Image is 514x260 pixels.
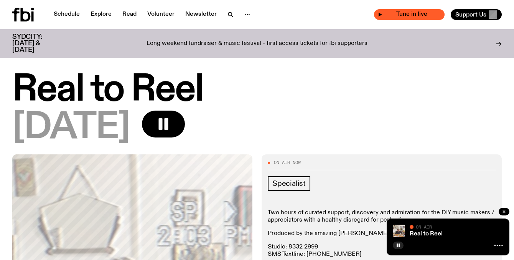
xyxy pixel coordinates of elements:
button: Support Us [451,9,502,20]
span: On Air [416,224,432,229]
a: Real to Reel [410,231,443,237]
a: Schedule [49,9,84,20]
span: Specialist [272,179,306,188]
a: Read [118,9,141,20]
span: Tune in live [382,12,441,17]
span: [DATE] [12,111,130,145]
p: Produced by the amazing [PERSON_NAME] [268,230,496,237]
a: Specialist [268,176,310,191]
span: On Air Now [274,161,301,165]
h3: SYDCITY: [DATE] & [DATE] [12,34,61,53]
img: Jasper Craig Adams holds a vintage camera to his eye, obscuring his face. He is wearing a grey ju... [393,225,405,237]
a: Explore [86,9,116,20]
a: Volunteer [143,9,179,20]
a: Newsletter [181,9,221,20]
span: Support Us [455,11,486,18]
button: On AirReal to ReelTune in live [374,9,445,20]
p: Long weekend fundraiser & music festival - first access tickets for fbi supporters [147,40,367,47]
p: Studio: 8332 2999 SMS Textline: [PHONE_NUMBER] [268,243,496,258]
h1: Real to Reel [12,73,502,108]
p: Two hours of curated support, discovery and admiration for the DIY music makers / appreciators wi... [268,209,496,224]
